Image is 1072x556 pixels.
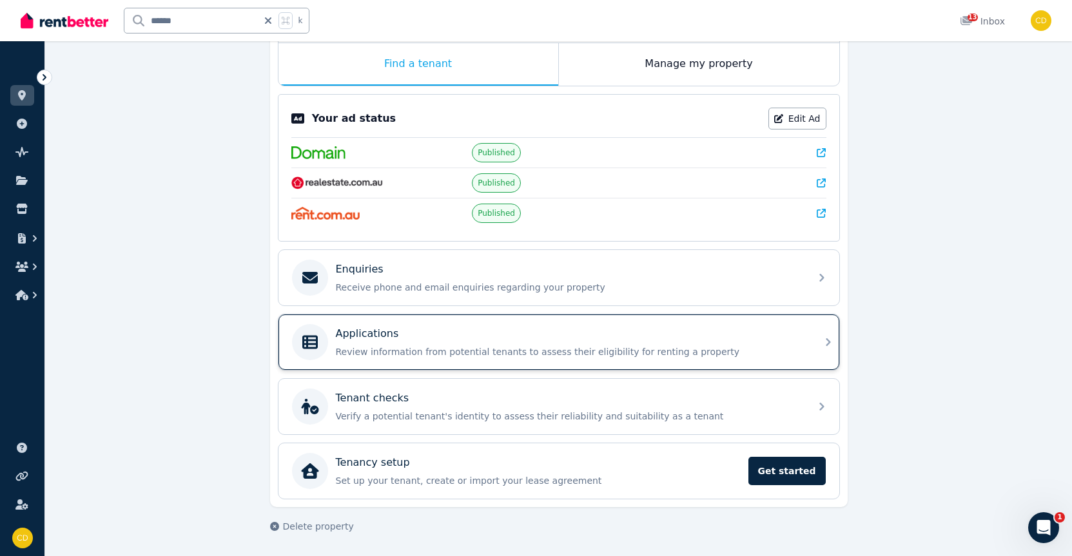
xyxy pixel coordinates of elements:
[336,281,803,294] p: Receive phone and email enquiries regarding your property
[478,148,515,158] span: Published
[1055,512,1065,522] span: 1
[312,111,396,126] p: Your ad status
[278,443,839,499] a: Tenancy setupSet up your tenant, create or import your lease agreementGet started
[291,146,346,159] img: Domain.com.au
[278,314,839,370] a: ApplicationsReview information from potential tenants to assess their eligibility for renting a p...
[270,520,354,533] button: Delete property
[298,15,302,26] span: k
[478,208,515,218] span: Published
[12,528,33,548] img: Chris Dimitropoulos
[336,455,410,470] p: Tenancy setup
[336,474,741,487] p: Set up your tenant, create or import your lease agreement
[291,177,384,189] img: RealEstate.com.au
[336,410,803,423] p: Verify a potential tenant's identity to assess their reliability and suitability as a tenant
[278,43,558,86] div: Find a tenant
[1028,512,1059,543] iframe: Intercom live chat
[336,326,399,341] p: Applications
[21,11,108,30] img: RentBetter
[336,262,384,277] p: Enquiries
[960,15,1005,28] div: Inbox
[278,250,839,305] a: EnquiriesReceive phone and email enquiries regarding your property
[291,207,360,220] img: Rent.com.au
[283,520,354,533] span: Delete property
[1031,10,1051,31] img: Chris Dimitropoulos
[748,457,826,485] span: Get started
[278,379,839,434] a: Tenant checksVerify a potential tenant's identity to assess their reliability and suitability as ...
[478,178,515,188] span: Published
[336,390,409,406] p: Tenant checks
[559,43,839,86] div: Manage my property
[768,108,826,129] a: Edit Ad
[968,14,978,21] span: 13
[336,345,803,358] p: Review information from potential tenants to assess their eligibility for renting a property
